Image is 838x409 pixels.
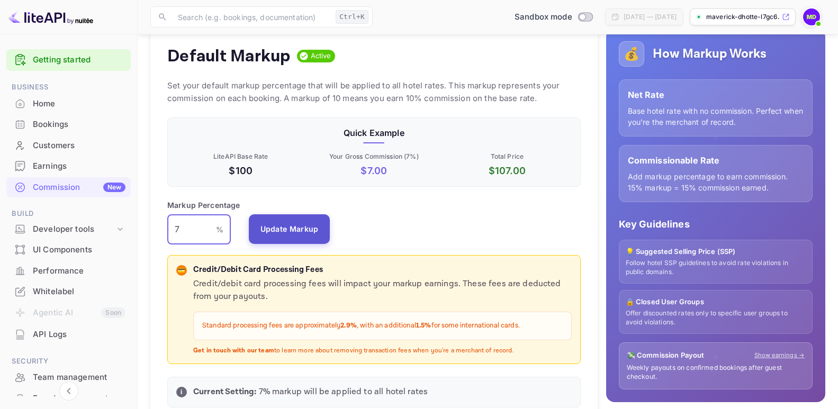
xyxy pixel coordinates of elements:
[167,46,291,67] h4: Default Markup
[6,156,131,177] div: Earnings
[6,156,131,176] a: Earnings
[167,199,240,211] p: Markup Percentage
[6,324,131,344] a: API Logs
[6,81,131,93] span: Business
[626,247,806,257] p: 💡 Suggested Selling Price (SSP)
[6,367,131,387] a: Team management
[515,11,572,23] span: Sandbox mode
[33,160,125,172] div: Earnings
[626,309,806,327] p: Offer discounted rates only to specific user groups to avoid violations.
[6,94,131,113] a: Home
[624,44,639,63] p: 💰
[706,12,780,22] p: maverick-dhotte-l7gc6....
[6,94,131,114] div: Home
[193,386,256,397] strong: Current Setting:
[33,371,125,384] div: Team management
[627,363,805,381] p: Weekly payouts on confirmed bookings after guest checkout.
[193,386,572,398] p: 7 % markup will be applied to all hotel rates
[6,49,131,71] div: Getting started
[33,140,125,152] div: Customers
[167,79,581,105] p: Set your default markup percentage that will be applied to all hotel rates. This markup represent...
[310,152,439,161] p: Your Gross Commission ( 7 %)
[627,350,705,361] p: 💸 Commission Payout
[33,119,125,131] div: Bookings
[336,10,368,24] div: Ctrl+K
[33,244,125,256] div: UI Components
[626,297,806,307] p: 🔒 Closed User Groups
[6,208,131,220] span: Build
[6,177,131,198] div: CommissionNew
[193,278,572,303] p: Credit/debit card processing fees will impact your markup earnings. These fees are deducted from ...
[628,154,804,167] p: Commissionable Rate
[6,240,131,259] a: UI Components
[59,381,78,401] button: Collapse navigation
[181,387,182,397] p: i
[6,114,131,135] div: Bookings
[6,281,131,302] div: Whitelabel
[6,261,131,280] a: Performance
[443,163,572,178] p: $ 107.00
[6,261,131,281] div: Performance
[167,215,216,244] input: 0
[6,388,131,408] a: Fraud management
[340,321,357,330] strong: 2.9%
[193,347,274,355] strong: Get in touch with our team
[8,8,93,25] img: LiteAPI logo
[193,347,572,356] p: to learn more about removing transaction fees when you're a merchant of record.
[33,98,125,110] div: Home
[33,223,115,235] div: Developer tools
[172,6,331,28] input: Search (e.g. bookings, documentation)
[33,181,125,194] div: Commission
[628,88,804,101] p: Net Rate
[6,281,131,301] a: Whitelabel
[628,171,804,193] p: Add markup percentage to earn commission. 15% markup = 15% commission earned.
[653,46,767,62] h5: How Markup Works
[310,163,439,178] p: $ 7.00
[33,265,125,277] div: Performance
[33,54,125,66] a: Getting started
[443,152,572,161] p: Total Price
[619,217,813,231] p: Key Guidelines
[6,114,131,134] a: Bookings
[6,135,131,156] div: Customers
[33,286,125,298] div: Whitelabel
[416,321,431,330] strong: 1.5%
[6,220,131,239] div: Developer tools
[6,367,131,388] div: Team management
[33,393,125,405] div: Fraud management
[307,51,336,61] span: Active
[803,8,820,25] img: Maverick Dhotte
[6,324,131,345] div: API Logs
[193,264,572,276] p: Credit/Debit Card Processing Fees
[176,152,305,161] p: LiteAPI Base Rate
[33,329,125,341] div: API Logs
[249,214,330,244] button: Update Markup
[177,266,185,275] p: 💳
[6,135,131,155] a: Customers
[176,126,572,139] p: Quick Example
[754,351,805,360] a: Show earnings →
[216,224,223,235] p: %
[202,321,563,331] p: Standard processing fees are approximately , with an additional for some international cards.
[6,240,131,260] div: UI Components
[624,12,677,22] div: [DATE] — [DATE]
[6,356,131,367] span: Security
[628,105,804,128] p: Base hotel rate with no commission. Perfect when you're the merchant of record.
[6,177,131,197] a: CommissionNew
[103,183,125,192] div: New
[510,11,597,23] div: Switch to Production mode
[626,259,806,277] p: Follow hotel SSP guidelines to avoid rate violations in public domains.
[176,163,305,178] p: $100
